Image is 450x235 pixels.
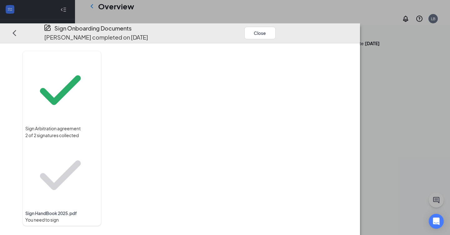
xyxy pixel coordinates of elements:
svg: Checkmark [25,55,95,125]
div: You need to sign [25,216,98,223]
span: Sign HandBook 2025.pdf [25,210,98,216]
span: Sign Arbitration agreement [25,125,98,132]
div: 2 of 2 signatures collected [25,132,98,139]
p: [PERSON_NAME] completed on [DATE] [44,33,148,42]
button: Close [244,27,276,39]
div: Open Intercom Messenger [429,214,444,229]
h4: Sign Onboarding Documents [54,24,132,33]
svg: CompanyDocumentIcon [44,24,51,32]
svg: Checkmark [25,140,95,210]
